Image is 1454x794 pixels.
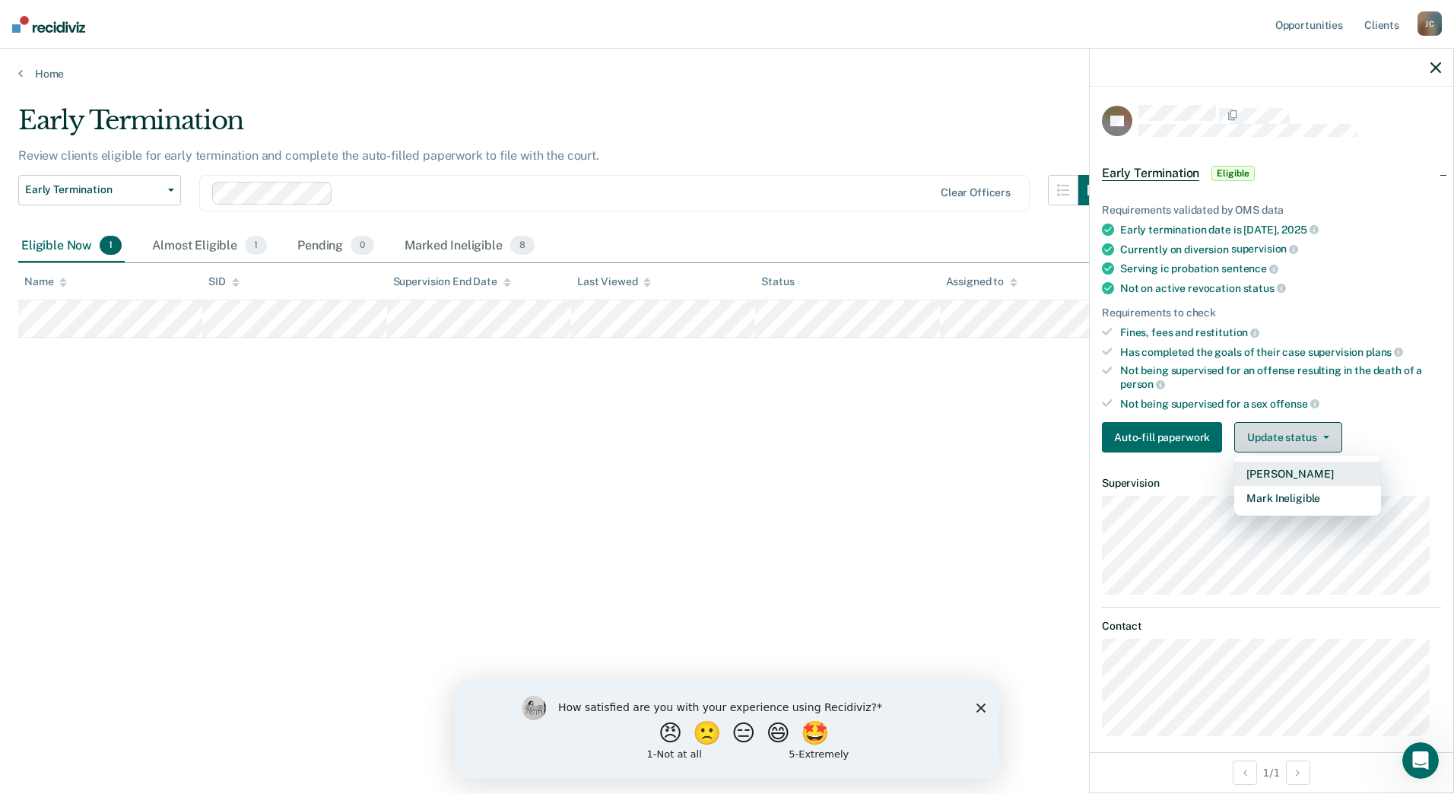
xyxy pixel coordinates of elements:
[393,275,511,288] div: Supervision End Date
[100,236,122,256] span: 1
[1120,397,1441,411] div: Not being supervised for a sex
[1243,282,1286,294] span: status
[1234,486,1381,510] button: Mark Ineligible
[1120,364,1441,390] div: Not being supervised for an offense resulting in the death of a
[510,236,535,256] span: 8
[1211,166,1255,181] span: Eligible
[12,16,85,33] img: Recidiviz
[1270,398,1319,410] span: offense
[1234,422,1341,453] button: Update status
[1120,243,1441,256] div: Currently on diversion
[1102,422,1222,453] button: Auto-fill paperwork
[1102,306,1441,319] div: Requirements to check
[1090,149,1453,198] div: Early TerminationEligible
[761,275,794,288] div: Status
[351,236,374,256] span: 0
[294,230,377,263] div: Pending
[1102,422,1228,453] a: Navigate to form link
[18,148,599,163] p: Review clients eligible for early termination and complete the auto-filled paperwork to file with...
[18,105,1109,148] div: Early Termination
[1120,345,1441,359] div: Has completed the goals of their case supervision
[577,275,651,288] div: Last Viewed
[1402,742,1439,779] iframe: Intercom live chat
[1102,166,1199,181] span: Early Termination
[1102,204,1441,217] div: Requirements validated by OMS data
[1234,462,1381,486] button: [PERSON_NAME]
[1231,243,1298,255] span: supervision
[1286,761,1310,785] button: Next Opportunity
[1102,477,1441,490] dt: Supervision
[402,230,538,263] div: Marked Ineligible
[18,67,1436,81] a: Home
[1120,326,1441,339] div: Fines, fees and
[1090,752,1453,792] div: 1 / 1
[149,230,270,263] div: Almost Eligible
[1195,326,1259,338] span: restitution
[946,275,1017,288] div: Assigned to
[25,183,162,196] span: Early Termination
[208,275,240,288] div: SID
[1221,262,1278,275] span: sentence
[1120,378,1165,390] span: person
[1281,224,1318,236] span: 2025
[1366,346,1403,358] span: plans
[1102,620,1441,633] dt: Contact
[1120,223,1441,237] div: Early termination date is [DATE],
[941,186,1011,199] div: Clear officers
[245,236,267,256] span: 1
[1120,281,1441,295] div: Not on active revocation
[1233,761,1257,785] button: Previous Opportunity
[1120,262,1441,275] div: Serving ic probation
[24,275,67,288] div: Name
[1417,11,1442,36] div: J C
[455,681,999,779] iframe: Survey by Kim from Recidiviz
[18,230,125,263] div: Eligible Now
